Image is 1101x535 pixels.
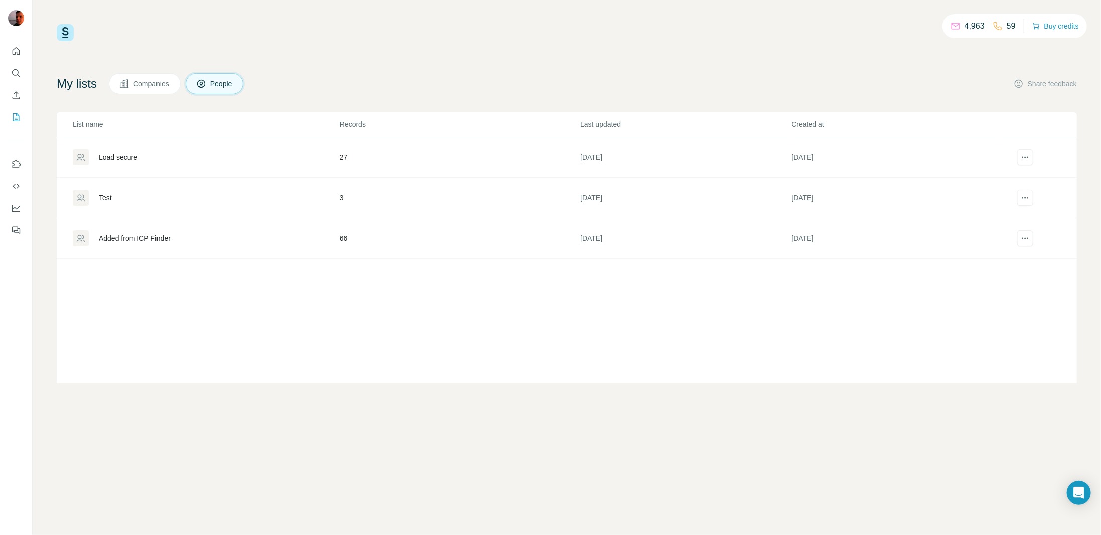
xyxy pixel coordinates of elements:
td: 3 [339,178,580,218]
img: Surfe Logo [57,24,74,41]
td: [DATE] [580,137,791,178]
p: 59 [1007,20,1016,32]
span: People [210,79,233,89]
td: [DATE] [791,178,1002,218]
td: [DATE] [580,218,791,259]
p: Records [340,119,579,129]
button: Quick start [8,42,24,60]
button: Enrich CSV [8,86,24,104]
td: [DATE] [580,178,791,218]
span: Companies [133,79,170,89]
button: Feedback [8,221,24,239]
td: 66 [339,218,580,259]
td: 27 [339,137,580,178]
button: actions [1017,190,1033,206]
p: 4,963 [965,20,985,32]
button: My lists [8,108,24,126]
img: Avatar [8,10,24,26]
h4: My lists [57,76,97,92]
button: Dashboard [8,199,24,217]
button: actions [1017,230,1033,246]
td: [DATE] [791,218,1002,259]
button: Share feedback [1014,79,1077,89]
p: List name [73,119,339,129]
button: Search [8,64,24,82]
p: Last updated [580,119,790,129]
div: Load secure [99,152,137,162]
button: Use Surfe on LinkedIn [8,155,24,173]
button: Buy credits [1032,19,1079,33]
div: Open Intercom Messenger [1067,481,1091,505]
div: Test [99,193,112,203]
p: Created at [792,119,1001,129]
button: Use Surfe API [8,177,24,195]
button: actions [1017,149,1033,165]
td: [DATE] [791,137,1002,178]
div: Added from ICP Finder [99,233,171,243]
